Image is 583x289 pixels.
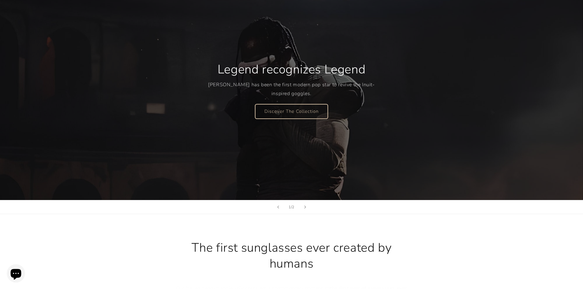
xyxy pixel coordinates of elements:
inbox-online-store-chat: Shopify online store chat [5,264,27,284]
a: Discover The Collection [255,104,328,118]
p: [PERSON_NAME] has been the first modern pop star to revive the Inuit-inspired goggles. [208,80,375,98]
button: Previous slide [271,200,285,214]
button: Next slide [298,200,312,214]
h2: The first sunglasses ever created by humans [172,240,411,272]
span: / [291,204,292,210]
h2: Legend recognizes Legend [218,61,365,77]
span: 1 [289,204,291,210]
span: 2 [292,204,294,210]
